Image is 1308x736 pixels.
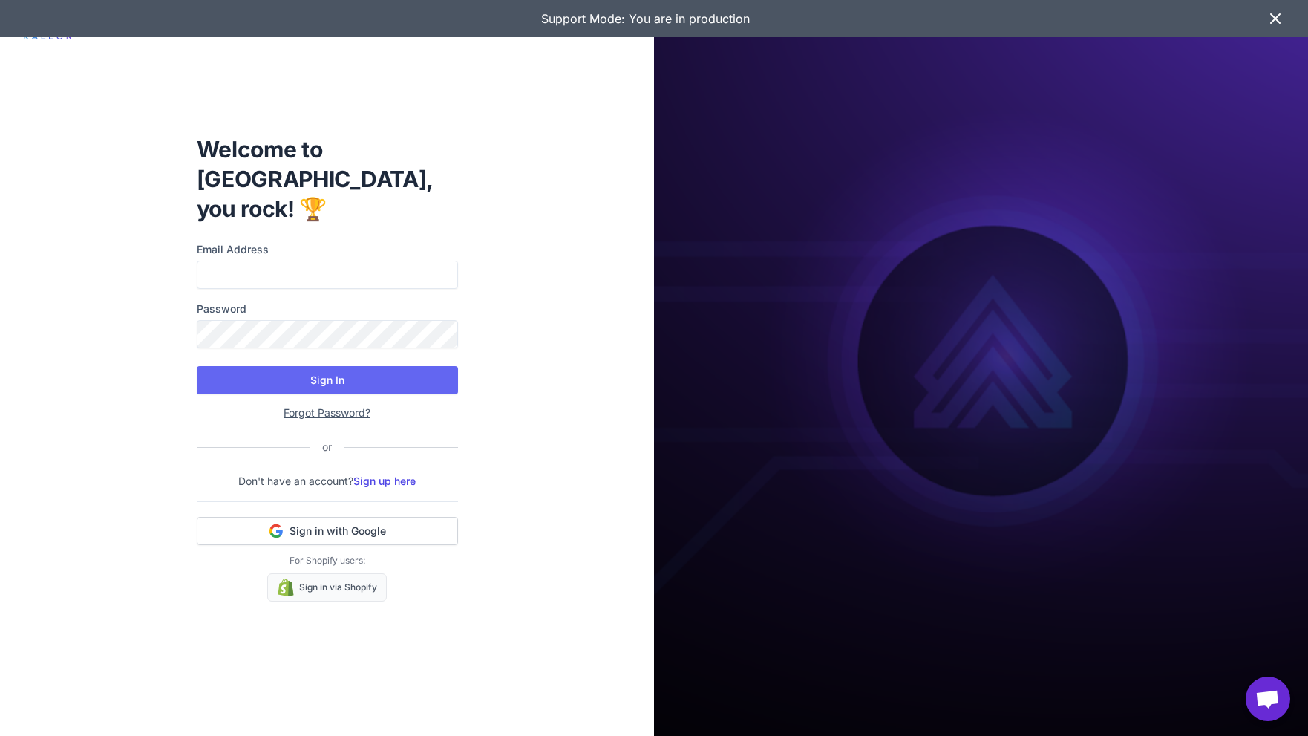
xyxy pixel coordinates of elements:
a: Sign in via Shopify [267,573,387,602]
p: For Shopify users: [197,554,458,567]
a: Open chat [1246,677,1290,721]
button: Sign in with Google [197,517,458,545]
button: Sign In [197,366,458,394]
p: Don't have an account? [197,473,458,489]
span: Sign in with Google [290,524,386,538]
label: Email Address [197,241,458,258]
label: Password [197,301,458,317]
a: Sign up here [353,475,416,487]
h1: Welcome to [GEOGRAPHIC_DATA], you rock! 🏆 [197,134,458,224]
a: Forgot Password? [284,406,370,419]
div: or [310,439,344,455]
